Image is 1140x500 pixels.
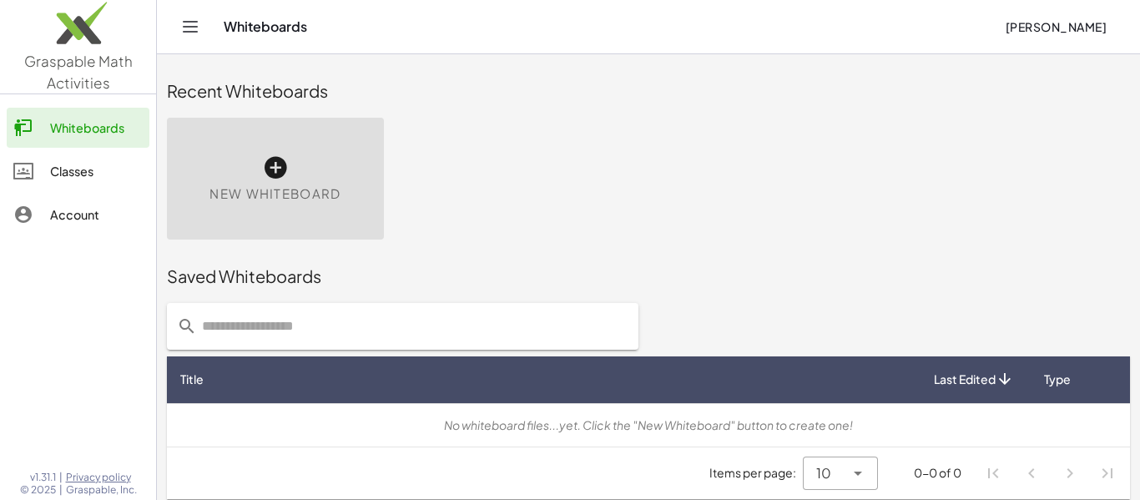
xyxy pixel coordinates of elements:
[1005,19,1107,34] span: [PERSON_NAME]
[914,464,961,482] div: 0-0 of 0
[177,316,197,336] i: prepended action
[709,464,803,482] span: Items per page:
[991,12,1120,42] button: [PERSON_NAME]
[50,118,143,138] div: Whiteboards
[209,184,340,204] span: New Whiteboard
[816,463,831,483] span: 10
[180,371,204,388] span: Title
[7,151,149,191] a: Classes
[66,483,137,497] span: Graspable, Inc.
[59,471,63,484] span: |
[177,13,204,40] button: Toggle navigation
[24,52,133,92] span: Graspable Math Activities
[66,471,137,484] a: Privacy policy
[59,483,63,497] span: |
[180,417,1117,434] div: No whiteboard files...yet. Click the "New Whiteboard" button to create one!
[50,161,143,181] div: Classes
[7,194,149,235] a: Account
[167,265,1130,288] div: Saved Whiteboards
[934,371,996,388] span: Last Edited
[975,454,1127,492] nav: Pagination Navigation
[20,483,56,497] span: © 2025
[30,471,56,484] span: v1.31.1
[167,79,1130,103] div: Recent Whiteboards
[7,108,149,148] a: Whiteboards
[50,205,143,225] div: Account
[1044,371,1071,388] span: Type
